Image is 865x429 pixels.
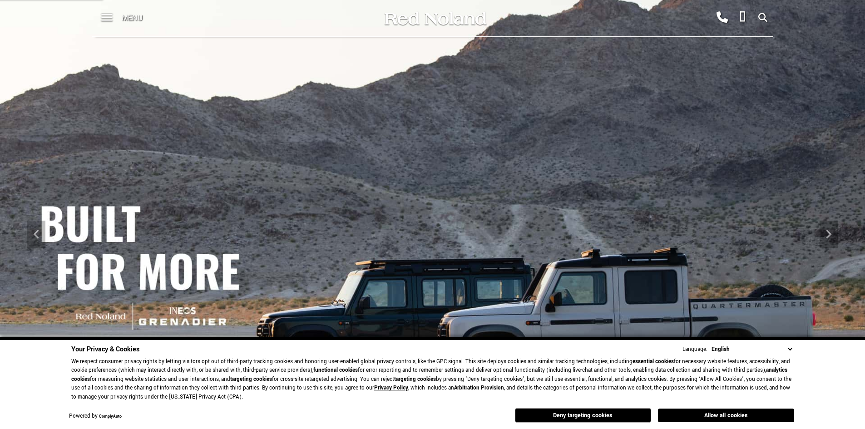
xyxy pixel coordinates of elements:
[515,408,651,423] button: Deny targeting cookies
[820,221,838,248] div: Next
[71,357,794,402] p: We respect consumer privacy rights by letting visitors opt out of third-party tracking cookies an...
[313,366,358,374] strong: functional cookies
[374,384,408,392] a: Privacy Policy
[682,346,707,352] div: Language:
[383,10,487,26] img: Red Noland Auto Group
[633,358,674,365] strong: essential cookies
[230,375,272,383] strong: targeting cookies
[394,375,436,383] strong: targeting cookies
[658,409,794,422] button: Allow all cookies
[69,414,122,419] div: Powered by
[709,345,794,354] select: Language Select
[99,414,122,419] a: ComplyAuto
[71,345,139,354] span: Your Privacy & Cookies
[454,384,504,392] strong: Arbitration Provision
[27,221,45,248] div: Previous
